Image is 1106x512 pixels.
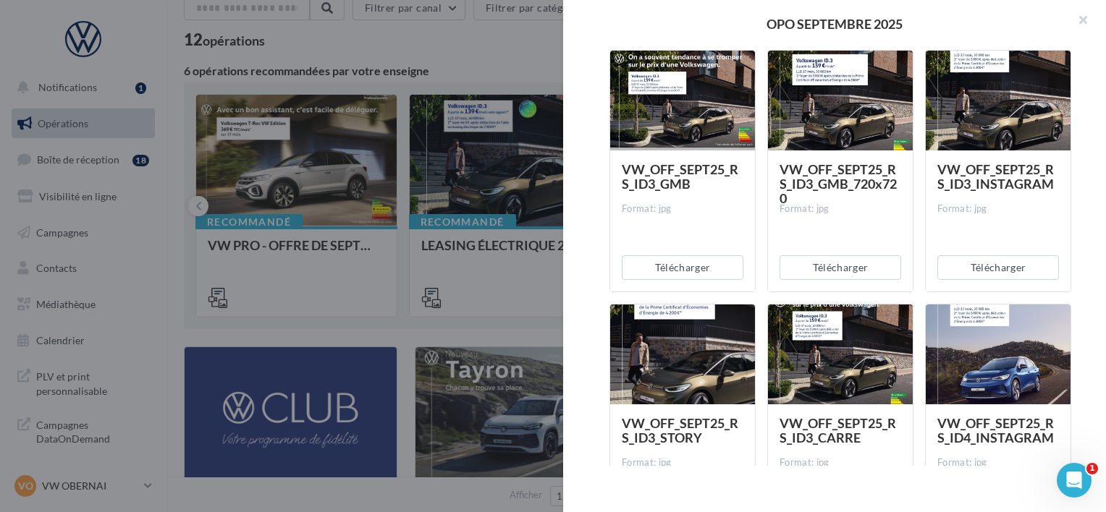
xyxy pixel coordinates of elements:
[937,161,1054,192] span: VW_OFF_SEPT25_RS_ID3_INSTAGRAM
[780,161,897,206] span: VW_OFF_SEPT25_RS_ID3_GMB_720x720
[1057,463,1092,498] iframe: Intercom live chat
[937,255,1059,280] button: Télécharger
[780,456,901,469] div: Format: jpg
[937,456,1059,469] div: Format: jpg
[622,456,743,469] div: Format: jpg
[937,415,1054,445] span: VW_OFF_SEPT25_RS_ID4_INSTAGRAM
[1086,463,1098,474] span: 1
[622,202,743,216] div: Format: jpg
[780,255,901,280] button: Télécharger
[622,415,738,445] span: VW_OFF_SEPT25_RS_ID3_STORY
[780,415,896,445] span: VW_OFF_SEPT25_RS_ID3_CARRE
[622,161,738,192] span: VW_OFF_SEPT25_RS_ID3_GMB
[622,255,743,280] button: Télécharger
[586,17,1083,30] div: OPO SEPTEMBRE 2025
[937,202,1059,216] div: Format: jpg
[780,202,901,216] div: Format: jpg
